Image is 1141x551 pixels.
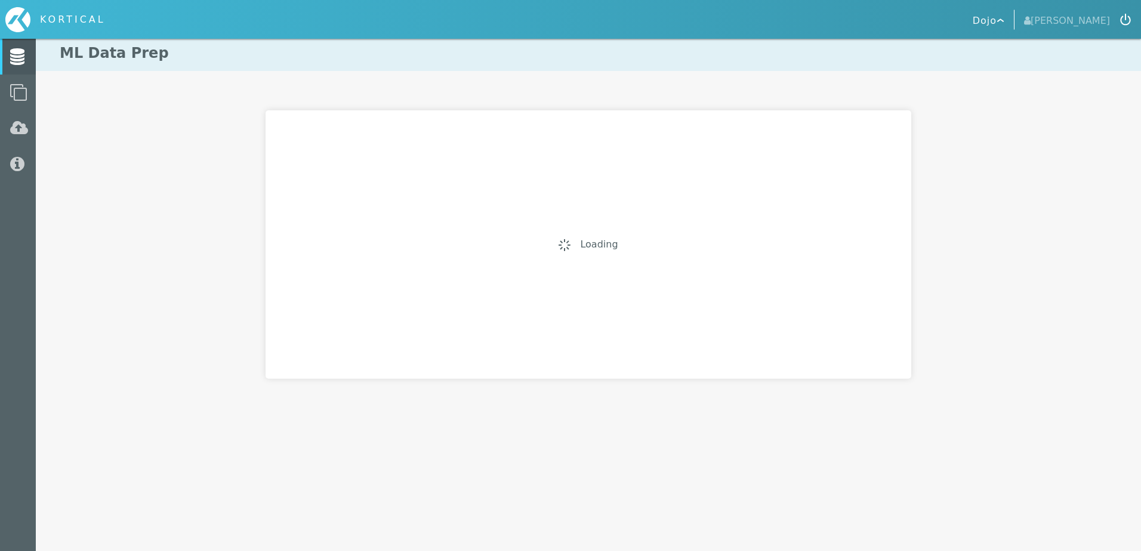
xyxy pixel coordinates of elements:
[36,36,1141,71] h1: ML Data Prep
[1120,14,1131,26] img: icon-logout.svg
[5,7,115,32] a: KORTICAL
[570,237,618,252] p: Loading
[5,7,115,32] div: Home
[997,18,1004,24] img: icon-arrow--selector--white.svg
[40,13,106,27] div: KORTICAL
[965,10,1014,30] button: Dojo
[5,7,30,32] img: icon-kortical.svg
[1024,11,1110,28] span: [PERSON_NAME]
